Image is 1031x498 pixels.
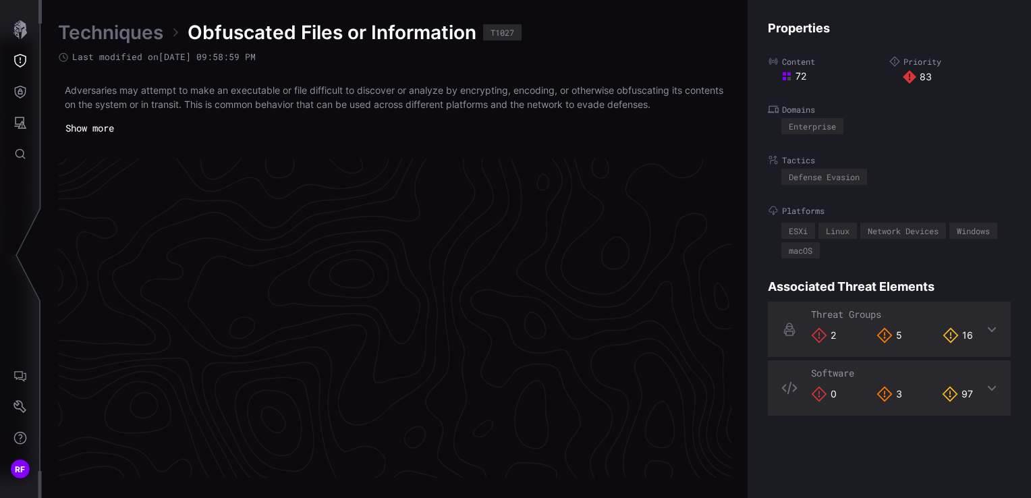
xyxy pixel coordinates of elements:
button: RF [1,453,40,485]
label: Platforms [768,205,1011,216]
div: Linux [826,227,849,235]
div: 97 [942,386,973,402]
div: Defense Evasion [789,173,860,181]
label: Content [768,56,889,67]
span: Last modified on [72,51,256,63]
div: macOS [789,246,812,254]
label: Domains [768,104,1011,115]
h4: Properties [768,20,1011,36]
div: 83 [903,70,1011,84]
div: Enterprise [789,122,836,130]
time: [DATE] 09:58:59 PM [159,51,256,63]
span: Threat Groups [811,308,881,321]
div: 0 [811,386,837,402]
p: Adversaries may attempt to make an executable or file difficult to discover or analyze by encrypt... [65,83,725,111]
div: T1027 [491,28,514,36]
div: 72 [781,70,889,82]
span: Software [811,366,854,379]
span: Obfuscated Files or Information [188,20,476,45]
div: 2 [811,327,836,343]
div: 5 [876,327,902,343]
h4: Associated Threat Elements [768,279,1011,294]
div: 3 [876,386,902,402]
span: RF [15,462,26,476]
label: Priority [889,56,1011,67]
div: 16 [943,327,973,343]
label: Tactics [768,155,1011,165]
button: Show more [58,118,121,138]
div: Windows [957,227,990,235]
a: Techniques [58,20,163,45]
div: Network Devices [868,227,939,235]
div: ESXi [789,227,808,235]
